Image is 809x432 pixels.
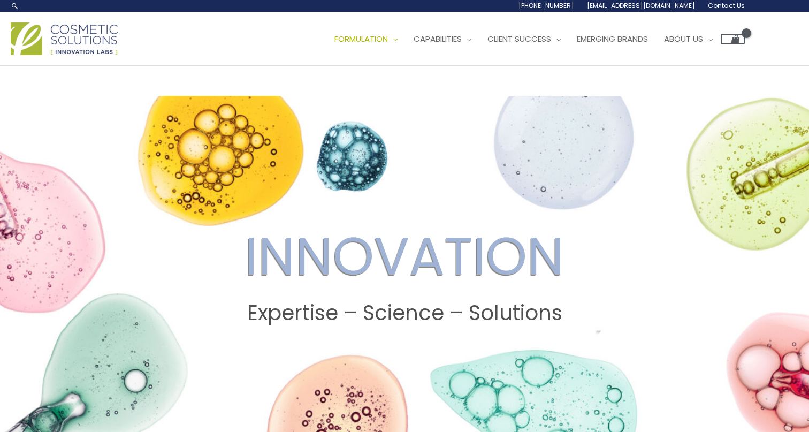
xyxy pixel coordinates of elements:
[569,23,656,55] a: Emerging Brands
[479,23,569,55] a: Client Success
[318,23,745,55] nav: Site Navigation
[10,301,799,325] h2: Expertise – Science – Solutions
[406,23,479,55] a: Capabilities
[708,1,745,10] span: Contact Us
[721,34,745,44] a: View Shopping Cart, empty
[487,33,551,44] span: Client Success
[587,1,695,10] span: [EMAIL_ADDRESS][DOMAIN_NAME]
[664,33,703,44] span: About Us
[11,2,19,10] a: Search icon link
[10,225,799,288] h2: INNOVATION
[414,33,462,44] span: Capabilities
[518,1,574,10] span: [PHONE_NUMBER]
[326,23,406,55] a: Formulation
[577,33,648,44] span: Emerging Brands
[334,33,388,44] span: Formulation
[11,22,118,55] img: Cosmetic Solutions Logo
[656,23,721,55] a: About Us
